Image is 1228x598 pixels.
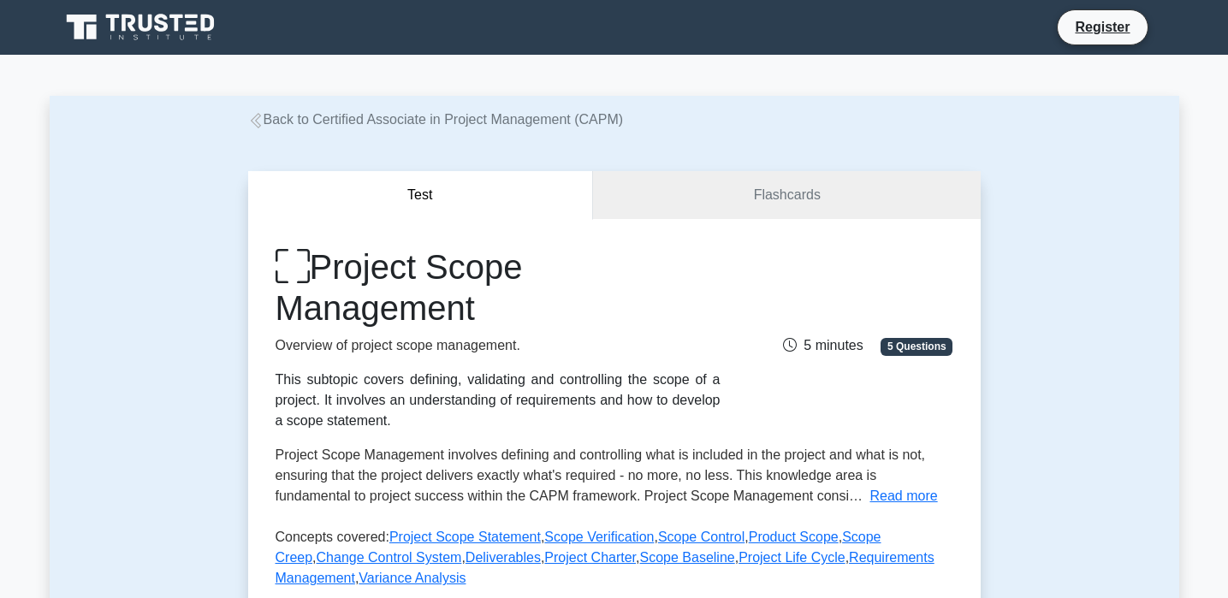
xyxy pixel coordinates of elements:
[317,550,462,565] a: Change Control System
[869,486,937,506] button: Read more
[248,171,594,220] button: Test
[783,338,863,352] span: 5 minutes
[749,530,839,544] a: Product Scope
[248,112,624,127] a: Back to Certified Associate in Project Management (CAPM)
[544,550,636,565] a: Project Charter
[593,171,980,220] a: Flashcards
[881,338,952,355] span: 5 Questions
[276,246,721,329] h1: Project Scope Management
[1065,16,1140,38] a: Register
[276,447,926,503] span: Project Scope Management involves defining and controlling what is included in the project and wh...
[276,370,721,431] div: This subtopic covers defining, validating and controlling the scope of a project. It involves an ...
[276,527,953,595] p: Concepts covered: , , , , , , , , , , ,
[544,530,654,544] a: Scope Verification
[276,335,721,356] p: Overview of project scope management.
[389,530,541,544] a: Project Scope Statement
[739,550,845,565] a: Project Life Cycle
[466,550,541,565] a: Deliverables
[640,550,735,565] a: Scope Baseline
[359,571,466,585] a: Variance Analysis
[276,530,881,565] a: Scope Creep
[658,530,745,544] a: Scope Control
